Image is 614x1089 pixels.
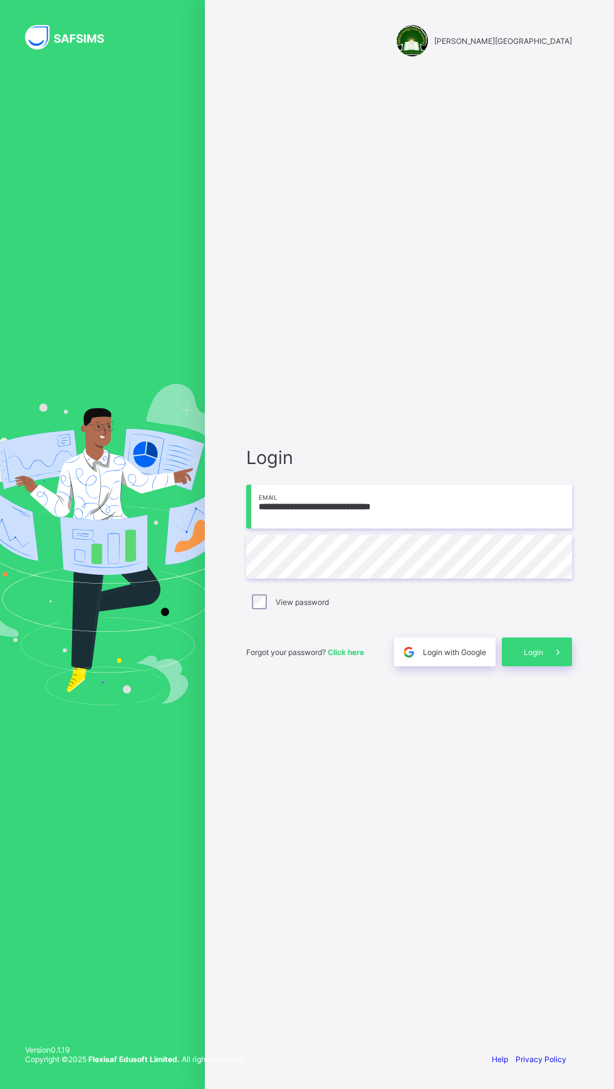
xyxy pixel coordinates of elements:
a: Help [492,1055,508,1064]
a: Click here [328,648,364,657]
span: Login [524,648,543,657]
span: Forgot your password? [246,648,364,657]
span: Version 0.1.19 [25,1045,246,1055]
label: View password [276,597,329,607]
span: [PERSON_NAME][GEOGRAPHIC_DATA] [434,36,572,46]
a: Privacy Policy [516,1055,566,1064]
span: Login with Google [423,648,486,657]
strong: Flexisaf Edusoft Limited. [88,1055,180,1064]
span: Copyright © 2025 All rights reserved. [25,1055,246,1064]
img: SAFSIMS Logo [25,25,119,49]
span: Login [246,446,572,468]
img: google.396cfc9801f0270233282035f929180a.svg [402,645,416,659]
